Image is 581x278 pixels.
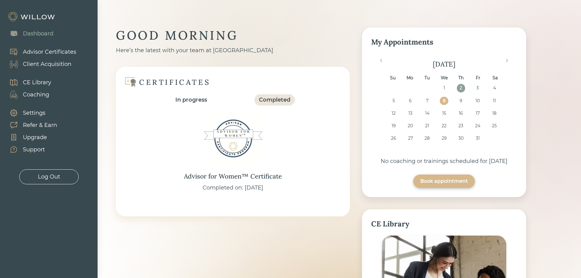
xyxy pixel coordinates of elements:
div: Choose Friday, October 10th, 2025 [474,97,482,105]
div: Choose Tuesday, October 14th, 2025 [423,109,431,117]
a: Client Acquisition [3,58,76,70]
div: Choose Sunday, October 19th, 2025 [389,122,398,130]
div: Choose Wednesday, October 8th, 2025 [440,97,448,105]
div: Completed on: [DATE] [203,184,263,192]
div: Choose Wednesday, October 1st, 2025 [440,84,448,92]
div: My Appointments [371,37,517,48]
div: Client Acquisition [23,60,71,68]
div: Fr [474,74,482,82]
div: Choose Sunday, October 12th, 2025 [389,109,398,117]
div: CE Library [23,78,51,87]
div: No coaching or trainings scheduled for [DATE] [371,157,517,165]
div: Choose Wednesday, October 29th, 2025 [440,134,448,143]
div: Choose Friday, October 31st, 2025 [474,134,482,143]
img: Willow [8,12,56,22]
a: Advisor Certificates [3,46,76,58]
div: Choose Monday, October 27th, 2025 [406,134,414,143]
div: Tu [423,74,431,82]
div: GOOD MORNING [116,27,350,43]
div: month 2025-10 [373,84,515,147]
img: Advisor for Women™ Certificate Badge [203,108,264,169]
div: Book appointment [420,178,468,185]
div: Choose Thursday, October 30th, 2025 [457,134,465,143]
div: Choose Saturday, October 11th, 2025 [490,97,499,105]
button: Previous Month [375,57,385,67]
div: Choose Thursday, October 9th, 2025 [457,97,465,105]
div: We [440,74,448,82]
div: Choose Saturday, October 18th, 2025 [490,109,499,117]
div: Advisor Certificates [23,48,76,56]
div: Choose Monday, October 6th, 2025 [406,97,414,105]
a: Coaching [3,88,51,101]
div: Choose Thursday, October 23rd, 2025 [457,122,465,130]
div: Coaching [23,91,49,99]
a: Refer & Earn [3,119,57,131]
a: CE Library [3,76,51,88]
button: Next Month [503,57,513,67]
div: Th [457,74,465,82]
div: Choose Friday, October 3rd, 2025 [474,84,482,92]
div: Upgrade [23,133,47,142]
div: Sa [491,74,499,82]
div: [DATE] [371,59,517,69]
a: Settings [3,107,57,119]
a: Dashboard [3,27,53,40]
div: Choose Sunday, October 26th, 2025 [389,134,398,143]
div: Completed [259,96,290,104]
div: Choose Thursday, October 16th, 2025 [457,109,465,117]
div: Here’s the latest with your team at [GEOGRAPHIC_DATA] [116,46,350,55]
div: Choose Monday, October 13th, 2025 [406,109,414,117]
div: Mo [406,74,414,82]
div: Choose Saturday, October 4th, 2025 [490,84,499,92]
div: Choose Wednesday, October 15th, 2025 [440,109,448,117]
div: Choose Thursday, October 2nd, 2025 [457,84,465,92]
div: Choose Monday, October 20th, 2025 [406,122,414,130]
div: Choose Wednesday, October 22nd, 2025 [440,122,448,130]
div: Choose Saturday, October 25th, 2025 [490,122,499,130]
div: Settings [23,109,45,117]
div: Refer & Earn [23,121,57,129]
div: Choose Sunday, October 5th, 2025 [389,97,398,105]
div: Advisor for Women™ Certificate [184,171,282,181]
div: Choose Friday, October 17th, 2025 [474,109,482,117]
div: Su [389,74,397,82]
div: Choose Tuesday, October 21st, 2025 [423,122,431,130]
div: Log Out [38,173,60,181]
div: Choose Tuesday, October 7th, 2025 [423,97,431,105]
div: Support [23,146,45,154]
div: CE Library [371,218,517,229]
a: Upgrade [3,131,57,143]
div: CERTIFICATES [139,78,210,87]
div: Choose Friday, October 24th, 2025 [474,122,482,130]
div: In progress [175,96,207,104]
div: Dashboard [23,30,53,38]
div: Choose Tuesday, October 28th, 2025 [423,134,431,143]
